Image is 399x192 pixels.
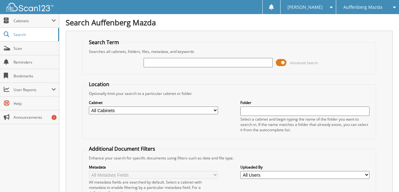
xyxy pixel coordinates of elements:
span: User Reports [14,87,52,92]
span: Advanced Search [290,60,318,65]
label: Folder [240,100,369,105]
label: Cabinet [89,100,218,105]
label: Metadata [89,164,218,170]
span: Help [14,101,56,106]
span: Announcements [14,115,56,120]
span: Bookmarks [14,73,56,79]
span: Search [14,32,55,37]
img: scan123-logo-white.svg [6,3,53,11]
span: Scan [14,46,56,51]
span: Cabinets [14,18,52,23]
legend: Search Term [86,39,122,46]
div: 1 [52,115,57,120]
div: Optionally limit your search to a particular cabinet or folder [86,91,373,96]
h1: Search Auffenberg Mazda [66,17,393,28]
span: [PERSON_NAME] [287,5,323,9]
div: Enhance your search for specific documents using filters such as date and file type. [86,155,373,161]
label: Uploaded By [240,164,369,170]
legend: Additional Document Filters [86,145,158,152]
legend: Location [86,81,112,88]
div: Select a cabinet and begin typing the name of the folder you want to search in. If the name match... [240,117,369,132]
span: Reminders [14,60,56,65]
span: Auffenberg Mazda [343,5,382,9]
div: Searches all cabinets, folders, files, metadata, and keywords [86,49,373,54]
